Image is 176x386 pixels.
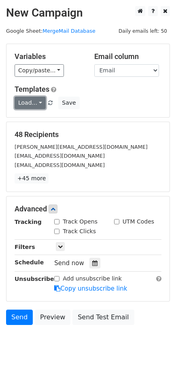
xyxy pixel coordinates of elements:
a: Preview [35,310,70,325]
h5: Variables [15,52,82,61]
a: +45 more [15,173,49,184]
a: Daily emails left: 50 [116,28,170,34]
small: Google Sheet: [6,28,95,34]
span: Daily emails left: 50 [116,27,170,36]
h5: 48 Recipients [15,130,161,139]
label: Track Opens [63,217,98,226]
small: [EMAIL_ADDRESS][DOMAIN_NAME] [15,162,105,168]
strong: Schedule [15,259,44,266]
a: Send Test Email [72,310,134,325]
strong: Filters [15,244,35,250]
span: Send now [54,259,84,267]
label: Add unsubscribe link [63,274,122,283]
label: UTM Codes [123,217,154,226]
strong: Unsubscribe [15,276,54,282]
a: MergeMail Database [42,28,95,34]
a: Copy/paste... [15,64,64,77]
small: [EMAIL_ADDRESS][DOMAIN_NAME] [15,153,105,159]
a: Send [6,310,33,325]
h2: New Campaign [6,6,170,20]
a: Load... [15,97,46,109]
small: [PERSON_NAME][EMAIL_ADDRESS][DOMAIN_NAME] [15,144,148,150]
iframe: Chat Widget [136,347,176,386]
label: Track Clicks [63,227,96,236]
h5: Email column [94,52,162,61]
a: Templates [15,85,49,93]
h5: Advanced [15,205,161,213]
strong: Tracking [15,219,42,225]
a: Copy unsubscribe link [54,285,127,292]
button: Save [58,97,79,109]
